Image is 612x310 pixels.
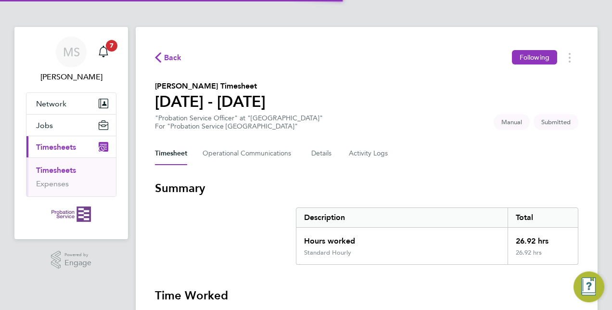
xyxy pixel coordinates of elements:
[534,114,578,130] span: This timesheet is Submitted.
[304,249,351,257] div: Standard Hourly
[296,207,578,265] div: Summary
[64,259,91,267] span: Engage
[36,99,66,108] span: Network
[203,142,296,165] button: Operational Communications
[155,52,182,64] button: Back
[574,271,604,302] button: Engage Resource Center
[26,93,116,114] button: Network
[106,40,117,52] span: 7
[512,50,557,65] button: Following
[349,142,389,165] button: Activity Logs
[14,27,128,239] nav: Main navigation
[51,207,90,222] img: probationservice-logo-retina.png
[26,71,116,83] span: Matthew Smith
[36,166,76,175] a: Timesheets
[36,142,76,152] span: Timesheets
[63,46,80,58] span: MS
[508,228,578,249] div: 26.92 hrs
[155,92,266,111] h1: [DATE] - [DATE]
[155,288,578,303] h3: Time Worked
[26,207,116,222] a: Go to home page
[520,53,549,62] span: Following
[26,136,116,157] button: Timesheets
[296,208,508,227] div: Description
[64,251,91,259] span: Powered by
[51,251,92,269] a: Powered byEngage
[164,52,182,64] span: Back
[311,142,333,165] button: Details
[26,115,116,136] button: Jobs
[508,208,578,227] div: Total
[296,228,508,249] div: Hours worked
[26,37,116,83] a: MS[PERSON_NAME]
[155,181,578,196] h3: Summary
[561,50,578,65] button: Timesheets Menu
[494,114,530,130] span: This timesheet was manually created.
[155,114,323,130] div: "Probation Service Officer" at "[GEOGRAPHIC_DATA]"
[94,37,113,67] a: 7
[155,122,323,130] div: For "Probation Service [GEOGRAPHIC_DATA]"
[508,249,578,264] div: 26.92 hrs
[26,157,116,196] div: Timesheets
[155,80,266,92] h2: [PERSON_NAME] Timesheet
[155,142,187,165] button: Timesheet
[36,179,69,188] a: Expenses
[36,121,53,130] span: Jobs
